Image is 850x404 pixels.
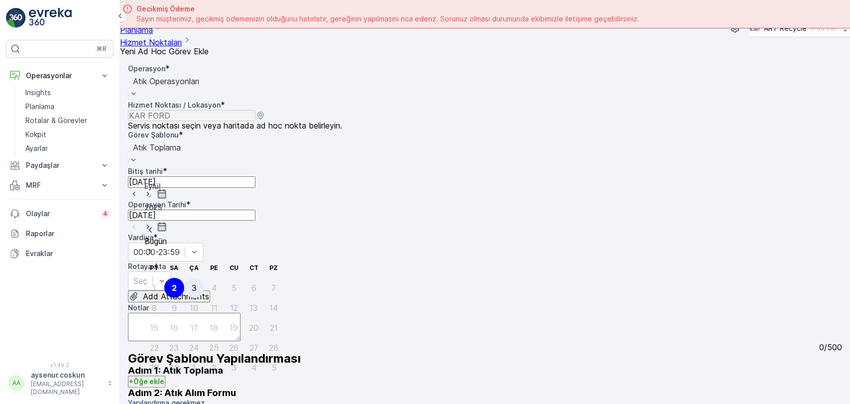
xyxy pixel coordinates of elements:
h2: Görev Şablonu Yapılandırması [128,352,842,365]
a: Olaylar4 [6,204,114,224]
div: 14 [269,303,278,312]
input: dd/mm/yyyy [128,176,255,187]
div: 13 [249,303,258,312]
div: 1 [192,363,196,372]
div: 21 [270,323,278,332]
button: AAaysenur.coskun[EMAIL_ADDRESS][DOMAIN_NAME] [6,370,114,396]
p: ⌘B [97,45,107,53]
label: Görev Şablonu [128,131,179,139]
label: Hizmet Noktası / Lokasyon [128,101,221,109]
label: Operasyon [128,64,165,73]
span: Sayın müşterimiz, gecikmiş ödemenizin olduğunu hatırlatır, gereğinin yapılmasını rica ederiz. Sor... [136,14,639,24]
span: Yeni Ad Hoc Görev Ekle [120,46,209,56]
div: 16 [170,323,178,332]
div: 2 [212,363,216,372]
p: Evraklar [26,249,110,259]
div: 18 [210,323,218,332]
div: 24 [189,343,199,352]
label: Vardiya [128,233,153,242]
th: Pazartesi [144,258,164,278]
div: 6 [251,283,256,292]
input: KAR FORD [128,110,255,121]
span: v 1.49.2 [6,362,114,368]
p: Raporlar [26,229,110,239]
div: 8 [152,303,157,312]
a: Kokpit [21,128,114,141]
div: AA [8,375,24,391]
label: Rotaya Ata [128,262,166,270]
p: Operasyonlar [26,71,94,81]
div: 19 [230,323,238,332]
div: 29 [149,363,159,372]
a: Planlama [120,25,153,35]
button: Operasyonlar [6,66,114,86]
div: 17 [190,323,198,332]
div: 22 [150,343,159,352]
p: aysenur.coskun [31,370,103,380]
h3: Adım 2: Atık Alım Formu [128,388,842,398]
p: Kokpit [25,130,46,139]
span: Servis noktası seçin veya haritada ad hoc nokta belirleyin. [128,121,342,130]
div: 3 [232,363,237,372]
p: MRF [26,180,94,190]
p: + Öğe ekle [129,377,164,387]
a: Raporlar [6,224,114,244]
a: Rotalar & Görevler [21,114,114,128]
div: 5 [271,363,276,372]
div: 27 [249,343,258,352]
p: 4 [103,210,108,218]
p: Olaylar [26,209,95,219]
div: 11 [211,303,218,312]
div: 1 [152,283,156,292]
p: Eylül [144,181,284,191]
div: 3 [192,283,197,292]
span: Gecikmiş Ödeme [136,4,639,14]
img: logo [6,8,26,28]
div: 23 [169,343,179,352]
th: Cumartesi [244,258,264,278]
button: +Öğe ekle [128,376,165,388]
div: 25 [209,343,219,352]
p: Rotalar & Görevler [25,116,87,126]
p: Bugün [144,237,284,246]
div: 20 [249,323,258,332]
p: Insights [25,88,51,98]
p: 2025 [144,203,284,213]
img: logo_light-DOdMpM7g.png [29,8,72,28]
div: 4 [212,283,217,292]
p: Ayarlar [25,143,48,153]
a: Evraklar [6,244,114,264]
p: [EMAIL_ADDRESS][DOMAIN_NAME] [31,380,103,396]
button: MRF [6,175,114,195]
p: Seç [133,275,147,287]
a: Planlama [21,100,114,114]
div: 5 [232,283,237,292]
th: Cuma [224,258,244,278]
a: Ayarlar [21,141,114,155]
div: 2 [172,283,177,292]
p: Paydaşlar [26,160,94,170]
p: Planlama [25,102,54,112]
label: Operasyon Tarihi [128,200,186,209]
label: Bitiş tarihi [128,167,163,175]
a: Hizmet Noktaları [120,37,182,47]
th: Çarşamba [184,258,204,278]
th: Salı [164,258,184,278]
h3: Adım 1: Atık Toplama [128,365,842,376]
div: 9 [172,303,177,312]
th: Perşembe [204,258,224,278]
div: 28 [269,343,278,352]
div: 15 [150,323,158,332]
label: Notlar [128,303,149,312]
div: 30 [169,363,179,372]
a: Insights [21,86,114,100]
input: dd/mm/yyyy [128,210,255,221]
div: 7 [271,283,276,292]
div: 26 [229,343,239,352]
button: Paydaşlar [6,155,114,175]
button: Dosya Yükle [128,290,210,302]
div: 10 [190,303,198,312]
div: 12 [230,303,238,312]
th: Pazar [264,258,284,278]
p: 0 / 500 [819,343,842,352]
